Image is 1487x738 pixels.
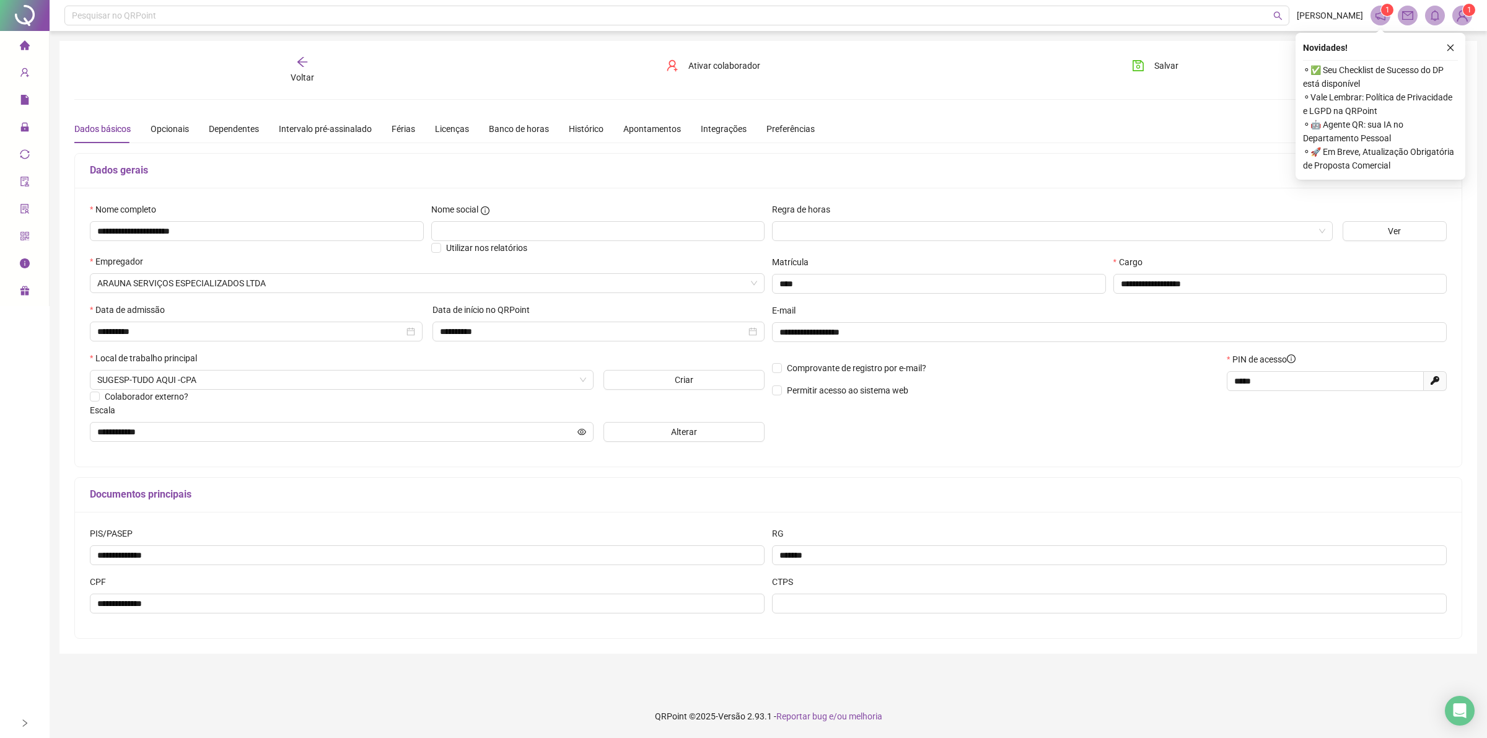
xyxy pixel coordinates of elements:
footer: QRPoint © 2025 - 2.93.1 - [50,695,1487,738]
button: Alterar [603,422,765,442]
span: ⚬ ✅ Seu Checklist de Sucesso do DP está disponível [1303,63,1458,90]
span: close [1446,43,1455,52]
span: notification [1375,10,1386,21]
span: 1 [1385,6,1390,14]
div: Dados básicos [74,122,131,136]
div: Integrações [701,122,747,136]
span: user-add [666,59,678,72]
span: save [1132,59,1144,72]
span: right [20,719,29,727]
label: Cargo [1113,255,1151,269]
label: Matrícula [772,255,817,269]
span: audit [20,171,30,196]
span: arrow-left [296,56,309,68]
h5: Dados gerais [90,163,1447,178]
span: ⚬ Vale Lembrar: Política de Privacidade e LGPD na QRPoint [1303,90,1458,118]
span: Criar [675,373,693,387]
span: info-circle [20,253,30,278]
label: Empregador [90,255,151,268]
span: info-circle [481,206,489,215]
span: Permitir acesso ao sistema web [787,385,908,395]
span: Salvar [1154,59,1178,72]
span: Ver [1388,224,1401,238]
span: lock [20,116,30,141]
label: Nome completo [90,203,164,216]
div: Licenças [435,122,469,136]
h5: Documentos principais [90,487,1447,502]
div: Dependentes [209,122,259,136]
div: Opcionais [151,122,189,136]
span: Novidades ! [1303,41,1348,55]
span: AV. SETE DE SETEMBRO, 830 - CENTRO, PORTO VELHO - RO, 76801-084 [97,371,586,389]
div: Férias [392,122,415,136]
div: Preferências [766,122,815,136]
label: PIS/PASEP [90,527,141,540]
span: Ativar colaborador [688,59,760,72]
span: [PERSON_NAME] [1297,9,1363,22]
span: gift [20,280,30,305]
button: Ativar colaborador [657,56,770,76]
sup: 1 [1381,4,1393,16]
button: Ver [1343,221,1447,241]
span: solution [20,198,30,223]
label: Data de início no QRPoint [432,303,538,317]
span: Nome social [431,203,478,216]
span: ⚬ 🚀 Em Breve, Atualização Obrigatória de Proposta Comercial [1303,145,1458,172]
span: search [1273,11,1283,20]
span: file [20,89,30,114]
sup: Atualize o seu contato no menu Meus Dados [1463,4,1475,16]
span: sync [20,144,30,169]
img: 39591 [1453,6,1472,25]
span: 1 [1467,6,1472,14]
span: Colaborador externo? [105,392,188,402]
label: Local de trabalho principal [90,351,205,365]
button: Criar [603,370,765,390]
span: mail [1402,10,1413,21]
div: Open Intercom Messenger [1445,696,1475,726]
label: Regra de horas [772,203,838,216]
div: Banco de horas [489,122,549,136]
label: CTPS [772,575,801,589]
label: Escala [90,403,123,417]
span: Voltar [291,72,314,82]
span: Comprovante de registro por e-mail? [787,363,926,373]
span: bell [1429,10,1441,21]
label: RG [772,527,792,540]
label: Data de admissão [90,303,173,317]
span: Reportar bug e/ou melhoria [776,711,882,721]
span: qrcode [20,226,30,250]
span: Versão [718,711,745,721]
span: user-add [20,62,30,87]
span: home [20,35,30,59]
span: ARAUNA SERVIÇOS ESPECIALIZADOS LTDA [97,274,757,292]
label: E-mail [772,304,804,317]
span: ⚬ 🤖 Agente QR: sua IA no Departamento Pessoal [1303,118,1458,145]
span: eye [577,428,586,436]
span: info-circle [1287,354,1296,363]
button: Salvar [1123,56,1188,76]
label: CPF [90,575,114,589]
div: Apontamentos [623,122,681,136]
span: Alterar [671,425,697,439]
div: Histórico [569,122,603,136]
span: Utilizar nos relatórios [446,243,527,253]
div: Intervalo pré-assinalado [279,122,372,136]
span: PIN de acesso [1232,353,1296,366]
